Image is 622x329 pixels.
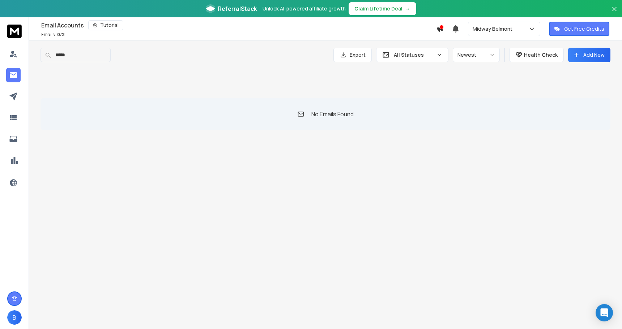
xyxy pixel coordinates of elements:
p: Get Free Credits [564,25,604,33]
button: Add New [568,48,610,62]
button: Claim Lifetime Deal→ [349,2,416,15]
span: ReferralStack [218,4,257,13]
button: B [7,310,22,325]
span: → [405,5,410,12]
button: Health Check [509,48,564,62]
p: Health Check [524,51,558,59]
button: Export [333,48,372,62]
button: Close banner [610,4,619,22]
p: All Statuses [394,51,434,59]
span: 0 / 2 [57,31,65,38]
button: Get Free Credits [549,22,609,36]
button: Newest [453,48,500,62]
p: No Emails Found [311,110,354,118]
p: Unlock AI-powered affiliate growth [263,5,346,12]
div: Email Accounts [41,20,436,30]
p: Emails : [41,32,65,38]
button: Tutorial [88,20,123,30]
p: Midway Belmont [473,25,515,33]
div: Open Intercom Messenger [596,304,613,321]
